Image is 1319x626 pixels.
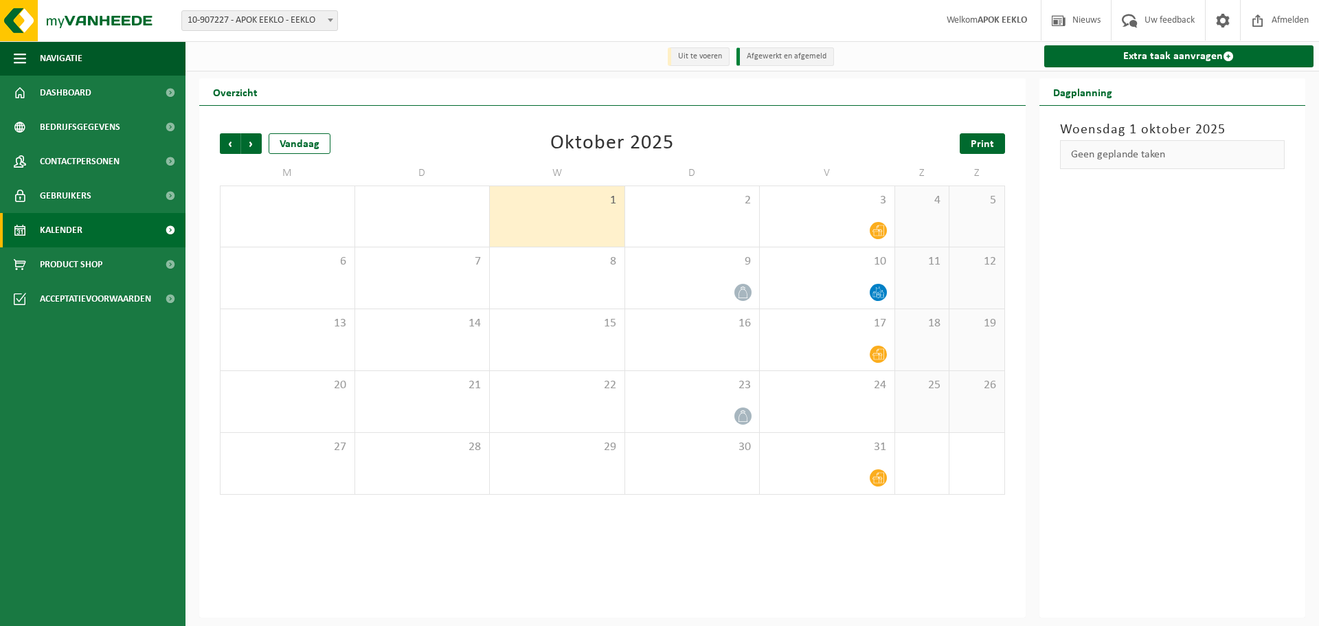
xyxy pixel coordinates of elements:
h2: Overzicht [199,78,271,105]
span: 30 [632,440,753,455]
h3: Woensdag 1 oktober 2025 [1060,120,1285,140]
span: Dashboard [40,76,91,110]
strong: APOK EEKLO [978,15,1027,25]
span: 21 [362,378,483,393]
span: 16 [632,316,753,331]
div: Geen geplande taken [1060,140,1285,169]
span: 14 [362,316,483,331]
span: 10 [767,254,888,269]
span: 31 [767,440,888,455]
td: D [355,161,491,186]
span: Vorige [220,133,240,154]
span: 6 [227,254,348,269]
span: 26 [956,378,997,393]
span: 15 [497,316,618,331]
span: 12 [956,254,997,269]
a: Extra taak aanvragen [1044,45,1314,67]
span: 18 [902,316,943,331]
span: Acceptatievoorwaarden [40,282,151,316]
span: 19 [956,316,997,331]
span: Volgende [241,133,262,154]
span: 28 [362,440,483,455]
span: 29 [497,440,618,455]
span: 2 [632,193,753,208]
span: 27 [227,440,348,455]
span: 23 [632,378,753,393]
span: 10-907227 - APOK EEKLO - EEKLO [181,10,338,31]
span: 11 [902,254,943,269]
a: Print [960,133,1005,154]
div: Oktober 2025 [550,133,674,154]
td: D [625,161,760,186]
span: 7 [362,254,483,269]
td: Z [895,161,950,186]
span: 3 [767,193,888,208]
span: Kalender [40,213,82,247]
span: 10-907227 - APOK EEKLO - EEKLO [182,11,337,30]
span: 4 [902,193,943,208]
span: Contactpersonen [40,144,120,179]
span: 22 [497,378,618,393]
span: 9 [632,254,753,269]
span: 24 [767,378,888,393]
span: 5 [956,193,997,208]
li: Uit te voeren [668,47,730,66]
td: Z [949,161,1004,186]
span: 13 [227,316,348,331]
li: Afgewerkt en afgemeld [736,47,834,66]
span: 25 [902,378,943,393]
h2: Dagplanning [1039,78,1126,105]
span: Product Shop [40,247,102,282]
span: 17 [767,316,888,331]
div: Vandaag [269,133,330,154]
td: W [490,161,625,186]
span: Print [971,139,994,150]
span: Navigatie [40,41,82,76]
span: Gebruikers [40,179,91,213]
span: 8 [497,254,618,269]
td: V [760,161,895,186]
span: 20 [227,378,348,393]
span: 1 [497,193,618,208]
span: Bedrijfsgegevens [40,110,120,144]
td: M [220,161,355,186]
